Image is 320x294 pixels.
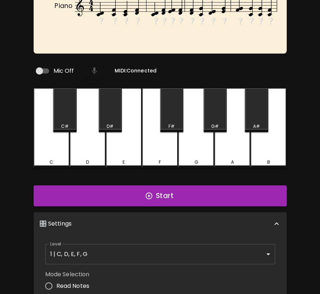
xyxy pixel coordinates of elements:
[115,67,157,75] h6: MIDI: Connected
[169,17,177,25] text: ❔
[107,123,114,130] div: D#
[211,123,219,130] div: G#
[267,159,270,165] div: B
[39,219,72,228] p: 🎛️ Settings
[221,17,229,25] text: ❔
[122,17,130,25] text: ❔
[161,17,168,25] text: ❔
[34,185,287,206] button: Start
[34,212,287,235] div: 🎛️ Settings
[45,270,99,278] label: Mode Selection
[195,159,198,165] div: G
[248,17,256,25] text: ❔
[134,17,142,25] text: ❔
[189,17,197,25] text: ❔
[168,123,175,130] div: F#
[267,17,275,25] text: ❔
[257,17,265,25] text: ❔
[209,17,217,25] text: ❔
[159,159,161,165] div: F
[54,67,74,75] span: Mic Off
[56,282,90,290] span: Read Notes
[45,244,275,264] div: 1 | C, D, E, F, G
[152,17,160,25] text: ❔
[123,159,125,165] div: E
[111,17,119,25] text: ❔
[61,123,69,130] div: C#
[178,17,185,25] text: ❔
[253,123,260,130] div: A#
[50,159,53,165] div: C
[236,17,244,25] text: ❔
[50,241,61,247] label: Level
[97,17,105,25] text: ❔
[86,159,89,165] div: D
[55,1,72,10] text: Piano
[198,17,206,25] text: ❔
[231,159,234,165] div: A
